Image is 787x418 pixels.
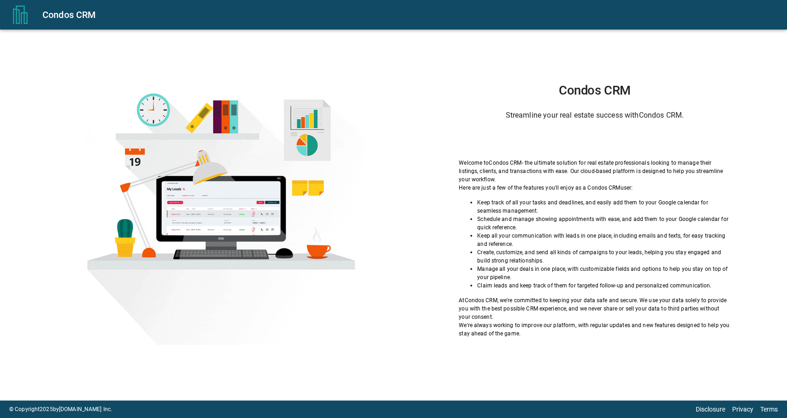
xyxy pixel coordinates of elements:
[696,406,725,413] a: Disclosure
[542,130,647,150] iframe: Schaltfläche „Über Google anmelden“
[547,130,643,150] div: Über Google anmelden. Wird in neuem Tab geöffnet.
[477,215,730,232] p: Schedule and manage showing appointments with ease, and add them to your Google calendar for quic...
[477,248,730,265] p: Create, customize, and send all kinds of campaigns to your leads, helping you stay engaged and bu...
[477,265,730,281] p: Manage all your deals in one place, with customizable fields and options to help you stay on top ...
[42,7,776,22] div: Condos CRM
[477,281,730,290] p: Claim leads and keep track of them for targeted follow-up and personalized communication.
[459,159,730,184] p: Welcome to Condos CRM - the ultimate solution for real estate professionals looking to manage the...
[459,296,730,321] p: At Condos CRM , we're committed to keeping your data safe and secure. We use your data solely to ...
[477,198,730,215] p: Keep track of all your tasks and deadlines, and easily add them to your Google calendar for seaml...
[59,406,112,412] a: [DOMAIN_NAME] Inc.
[459,321,730,338] p: We're always working to improve our platform, with regular updates and new features designed to h...
[732,406,753,413] a: Privacy
[459,83,730,98] h1: Condos CRM
[459,184,730,192] p: Here are just a few of the features you'll enjoy as a Condos CRM user:
[459,109,730,122] h6: Streamline your real estate success with Condos CRM .
[477,232,730,248] p: Keep all your communication with leads in one place, including emails and texts, for easy trackin...
[760,406,778,413] a: Terms
[9,405,112,413] p: © Copyright 2025 by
